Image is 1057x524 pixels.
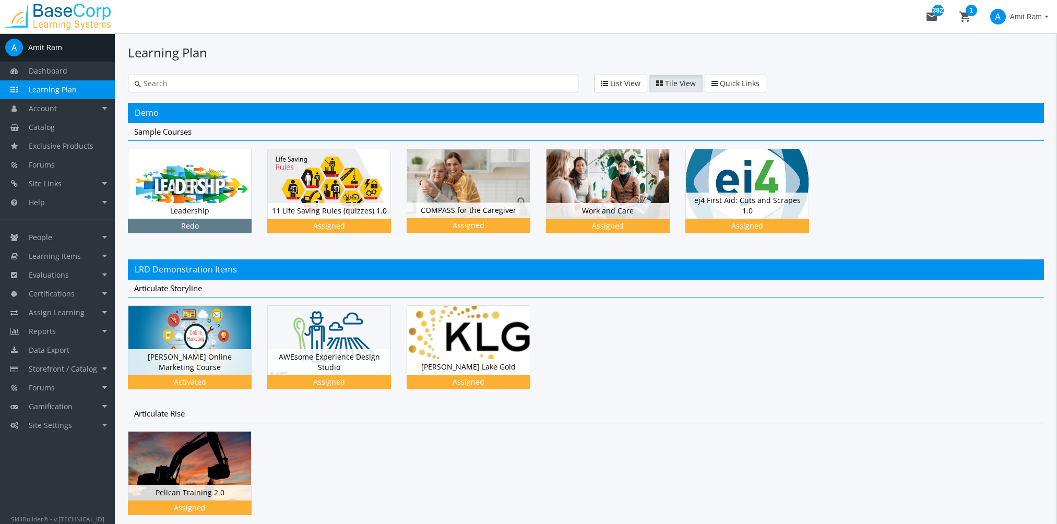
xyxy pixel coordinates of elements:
[547,203,669,219] div: Work and Care
[687,221,807,231] div: Assigned
[5,39,23,56] span: A
[11,515,104,523] small: SkillBuilder® - v.[TECHNICAL_ID]
[130,377,250,387] div: Activated
[29,270,69,280] span: Evaluations
[29,85,77,94] span: Learning Plan
[267,305,407,405] div: AWEsome Experience Design Studio
[990,9,1006,25] span: A
[29,66,67,76] span: Dashboard
[128,149,267,248] div: Leadership
[610,78,640,88] span: List View
[29,232,52,242] span: People
[29,420,72,430] span: Site Settings
[135,107,159,118] span: Demo
[686,193,809,218] div: ej4 First Aid: Cuts and Scrapes 1.0
[959,10,971,23] mat-icon: shopping_cart
[29,326,56,336] span: Reports
[29,251,81,261] span: Learning Items
[546,149,685,248] div: Work and Care
[28,42,62,53] div: Amit Ram
[29,289,75,299] span: Certifications
[128,349,251,375] div: [PERSON_NAME] Online Marketing Course
[29,160,55,170] span: Forums
[720,78,759,88] span: Quick Links
[29,141,93,151] span: Exclusive Products
[128,485,251,501] div: Pelican Training 2.0
[135,264,237,275] span: LRD Demonstration Items
[925,10,938,23] mat-icon: mail
[268,349,390,375] div: AWEsome Experience Design Studio
[134,408,185,419] span: Articulate Rise
[407,305,546,405] div: [PERSON_NAME] Lake Gold
[29,178,62,188] span: Site Links
[29,401,73,411] span: Gamification
[268,203,390,219] div: 11 Life Saving Rules (quizzes) 1.0
[29,103,57,113] span: Account
[407,359,530,375] div: [PERSON_NAME] Lake Gold
[685,149,825,248] div: ej4 First Aid: Cuts and Scrapes 1.0
[134,126,192,137] span: Sample Courses
[29,383,55,392] span: Forums
[407,149,546,248] div: COMPASS for the Caregiver
[141,78,572,89] input: Search
[1010,7,1042,26] span: Amit Ram
[267,149,407,248] div: 11 Life Saving Rules (quizzes) 1.0
[130,221,250,231] div: Redo
[130,503,250,513] div: Assigned
[409,377,528,387] div: Assigned
[128,203,251,219] div: Leadership
[407,203,530,218] div: COMPASS for the Caregiver
[29,364,97,374] span: Storefront / Catalog
[29,197,45,207] span: Help
[128,305,267,405] div: [PERSON_NAME] Online Marketing Course
[29,307,85,317] span: Assign Learning
[409,220,528,231] div: Assigned
[269,221,389,231] div: Assigned
[29,122,55,132] span: Catalog
[134,283,202,293] span: Articulate Storyline
[269,377,389,387] div: Assigned
[29,345,69,355] span: Data Export
[548,221,668,231] div: Assigned
[665,78,696,88] span: Tile View
[128,44,1044,62] h1: Learning Plan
